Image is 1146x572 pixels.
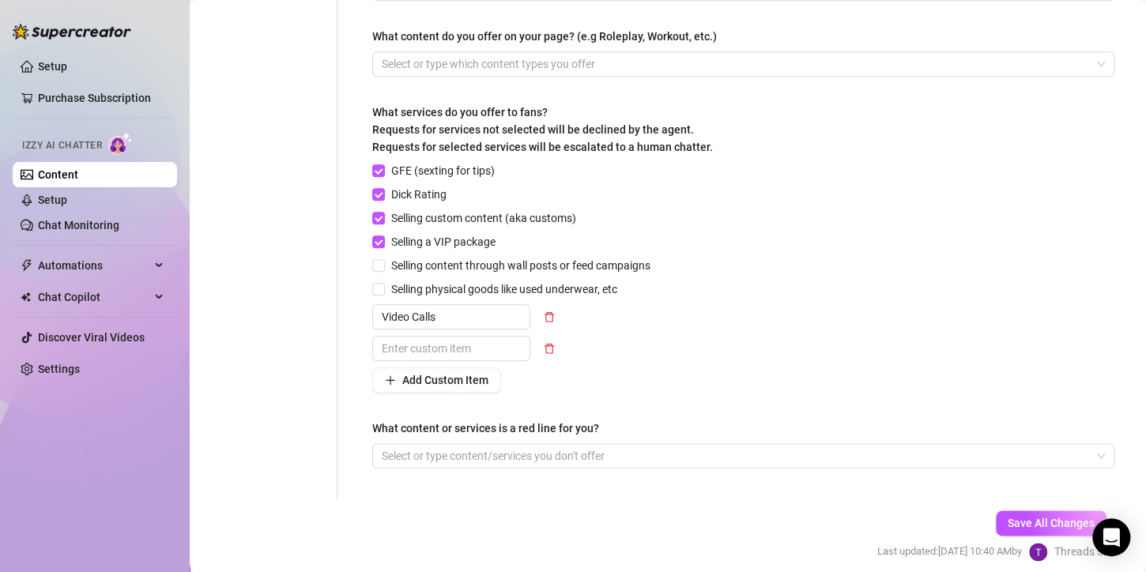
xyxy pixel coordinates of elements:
[372,367,501,393] button: Add Custom Item
[385,209,582,227] span: Selling custom content (aka customs)
[38,219,119,231] a: Chat Monitoring
[1092,518,1130,556] div: Open Intercom Messenger
[372,28,717,45] div: What content do you offer on your page? (e.g Roleplay, Workout, etc.)
[996,510,1106,536] button: Save All Changes
[877,544,1022,559] span: Last updated: [DATE] 10:40 AM by
[372,106,713,153] span: What services do you offer to fans? Requests for services not selected will be declined by the ag...
[38,92,151,104] a: Purchase Subscription
[108,132,133,155] img: AI Chatter
[38,60,67,73] a: Setup
[372,304,530,329] input: Enter custom item
[382,446,385,465] input: What content or services is a red line for you?
[22,138,102,153] span: Izzy AI Chatter
[1029,543,1047,561] img: Threads Scott
[21,259,33,272] span: thunderbolt
[1054,543,1106,560] span: Threads S.
[38,194,67,206] a: Setup
[21,292,31,303] img: Chat Copilot
[372,420,599,437] div: What content or services is a red line for you?
[38,168,78,181] a: Content
[385,280,624,298] span: Selling physical goods like used underwear, etc
[38,363,80,375] a: Settings
[38,284,150,310] span: Chat Copilot
[385,374,396,386] span: plus
[372,336,530,361] input: Enter custom item
[372,28,728,45] label: What content do you offer on your page? (e.g Roleplay, Workout, etc.)
[382,55,385,73] input: What content do you offer on your page? (e.g Roleplay, Workout, etc.)
[402,374,488,386] span: Add Custom Item
[38,331,145,344] a: Discover Viral Videos
[372,420,610,437] label: What content or services is a red line for you?
[385,186,453,203] span: Dick Rating
[38,253,150,278] span: Automations
[544,311,555,322] span: delete
[385,257,657,274] span: Selling content through wall posts or feed campaigns
[385,233,502,250] span: Selling a VIP package
[13,24,131,40] img: logo-BBDzfeDw.svg
[1008,517,1095,529] span: Save All Changes
[544,343,555,354] span: delete
[385,162,501,179] span: GFE (sexting for tips)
